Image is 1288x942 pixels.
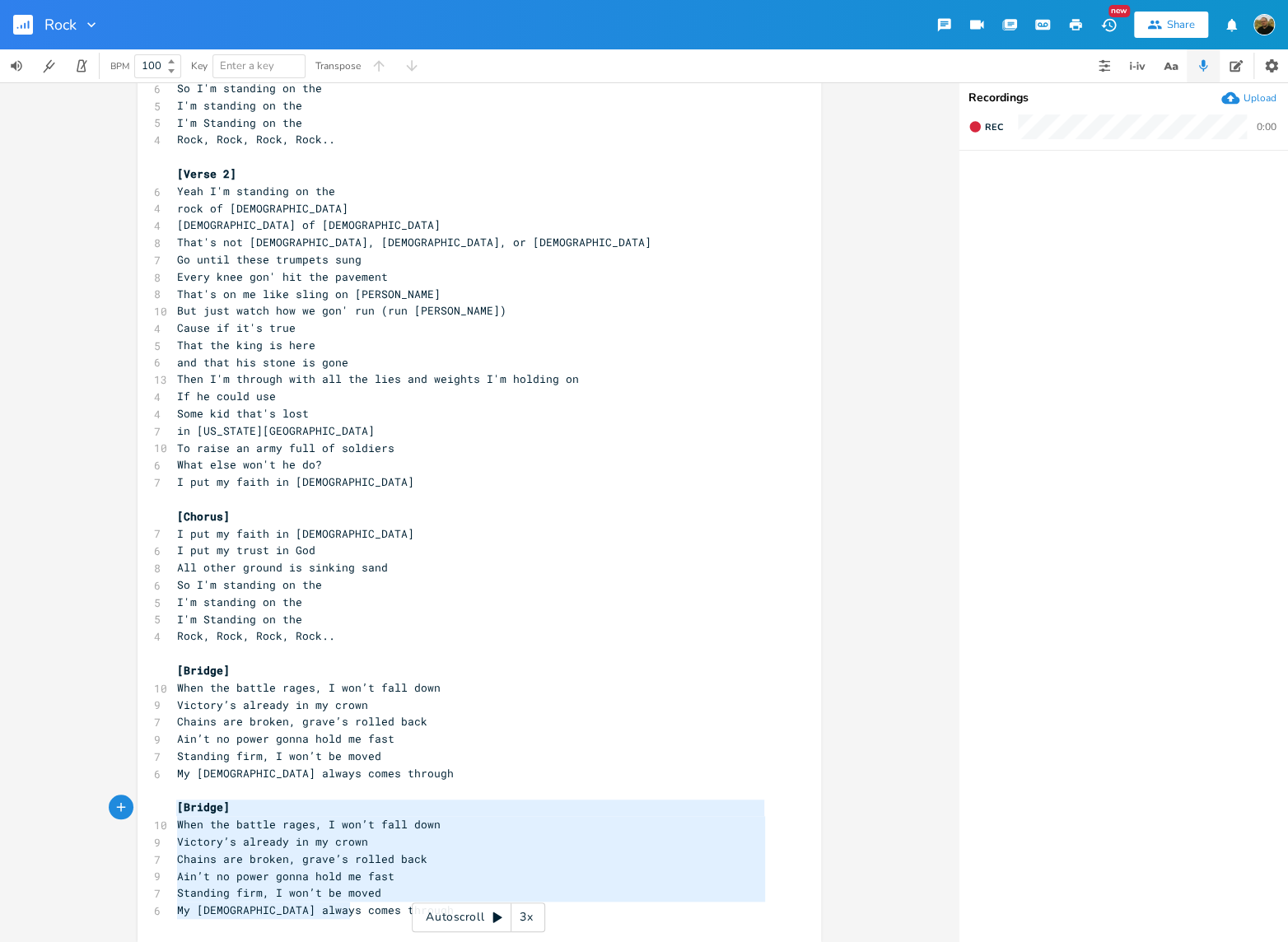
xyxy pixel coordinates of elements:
[1221,89,1276,107] button: Upload
[1167,17,1195,32] div: Share
[177,800,230,814] span: [Bridge]
[1253,14,1275,35] img: Jordan Jankoviak
[177,98,302,113] span: I'm standing on the
[315,61,361,71] div: Transpose
[177,834,368,849] span: Victory’s already in my crown
[177,115,302,130] span: I'm Standing on the
[968,92,1278,104] div: Recordings
[191,61,208,71] div: Key
[177,543,315,557] span: I put my trust in God
[177,748,381,763] span: Standing firm, I won’t be moved
[177,509,230,524] span: [Chorus]
[110,62,129,71] div: BPM
[177,389,276,403] span: If he could use
[177,714,427,729] span: Chains are broken, grave’s rolled back
[1108,5,1130,17] div: New
[177,766,454,781] span: My [DEMOGRAPHIC_DATA] always comes through
[220,58,274,73] span: Enter a key
[177,441,394,455] span: To raise an army full of soldiers
[177,869,394,884] span: Ain’t no power gonna hold me fast
[177,252,362,267] span: Go until these trumpets sung
[177,338,315,352] span: That the king is here
[177,235,651,249] span: That's not [DEMOGRAPHIC_DATA], [DEMOGRAPHIC_DATA], or [DEMOGRAPHIC_DATA]
[177,680,441,695] span: When the battle rages, I won’t fall down
[177,577,322,592] span: So I'm standing on the
[177,663,230,678] span: [Bridge]
[177,184,335,198] span: Yeah I'm standing on the
[177,269,388,284] span: Every knee gon' hit the pavement
[1257,122,1276,132] div: 0:00
[412,902,545,932] div: Autoscroll
[177,217,441,232] span: [DEMOGRAPHIC_DATA] of [DEMOGRAPHIC_DATA]
[177,595,302,609] span: I'm standing on the
[1244,91,1276,105] div: Upload
[962,114,1010,140] button: Rec
[177,287,441,301] span: That's on me like sling on [PERSON_NAME]
[177,474,414,489] span: I put my faith in [DEMOGRAPHIC_DATA]
[44,17,77,32] span: Rock
[177,817,441,832] span: When the battle rages, I won’t fall down
[1092,10,1125,40] button: New
[177,731,394,746] span: Ain’t no power gonna hold me fast
[177,902,454,917] span: My [DEMOGRAPHIC_DATA] always comes through
[177,612,302,627] span: I'm Standing on the
[177,355,348,370] span: and that his stone is gone
[985,121,1003,133] span: Rec
[177,885,381,900] span: Standing firm, I won’t be moved
[177,166,236,181] span: [Verse 2]
[177,560,388,575] span: All other ground is sinking sand
[177,81,322,96] span: So I'm standing on the
[1134,12,1208,38] button: Share
[177,201,348,216] span: rock of [DEMOGRAPHIC_DATA]
[177,132,335,147] span: Rock, Rock, Rock, Rock..
[177,303,506,318] span: But just watch how we gon' run (run [PERSON_NAME])
[511,902,541,932] div: 3x
[177,406,309,421] span: Some kid that's lost
[177,851,427,866] span: Chains are broken, grave’s rolled back
[177,320,296,335] span: Cause if it's true
[177,457,322,472] span: What else won't he do?
[177,371,579,386] span: Then I'm through with all the lies and weights I'm holding on
[177,697,368,712] span: Victory’s already in my crown
[177,628,335,643] span: Rock, Rock, Rock, Rock..
[177,526,414,541] span: I put my faith in [DEMOGRAPHIC_DATA]
[177,423,375,438] span: in [US_STATE][GEOGRAPHIC_DATA]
